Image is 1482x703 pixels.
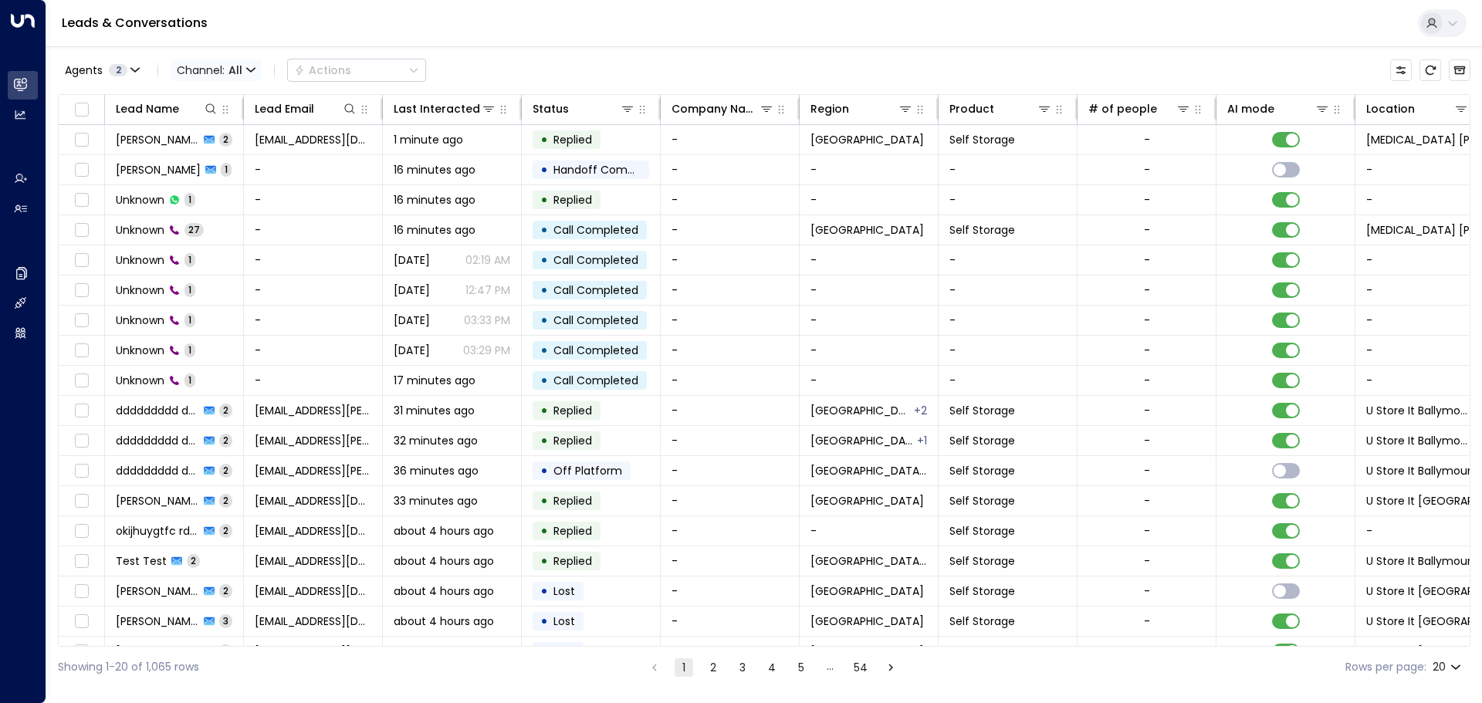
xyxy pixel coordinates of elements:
div: - [1144,192,1150,208]
td: - [800,245,939,275]
td: - [661,607,800,636]
td: - [661,155,800,184]
div: Actions [294,63,351,77]
span: John Doe [116,162,201,177]
span: 5 [218,644,232,657]
div: Region [810,100,849,118]
td: - [939,306,1078,335]
span: 27 [184,223,204,236]
div: • [540,608,548,634]
div: • [540,488,548,514]
span: 1 [221,163,232,176]
span: Toggle select row [72,191,91,210]
div: Dublin 11,Dublin 12 [914,403,927,418]
span: Toggle select row [72,522,91,541]
div: • [540,397,548,424]
div: - [1144,222,1150,238]
button: Go to page 3 [733,658,752,677]
div: Region [810,100,913,118]
span: 1 [184,253,195,266]
span: Self Storage [949,222,1015,238]
span: 2 [219,524,232,537]
td: - [244,306,383,335]
span: carriebirch45@outlook.com [255,132,371,147]
span: 16 minutes ago [394,162,475,177]
div: Status [533,100,569,118]
span: Replied [553,433,592,448]
div: Lead Email [255,100,357,118]
span: Unknown [116,222,164,238]
span: Toggle select row [72,612,91,631]
span: Unknown [116,373,164,388]
button: Go to page 5 [792,658,810,677]
span: 3 [219,614,232,627]
span: Oct 08, 2025 [394,313,430,328]
span: 31 minutes ago [394,403,475,418]
div: • [540,247,548,273]
div: • [540,428,548,454]
span: Galway [810,644,924,659]
td: - [661,637,800,666]
span: Replied [553,493,592,509]
div: • [540,337,548,363]
button: Go to page 4 [763,658,781,677]
span: David Shannon [116,583,199,599]
div: Location [1366,100,1469,118]
span: 1 [184,373,195,387]
span: westhamshan@gmail.com [255,613,371,629]
span: 2 [187,554,200,567]
div: Lead Email [255,100,314,118]
div: Product [949,100,1052,118]
span: 36 minutes ago [394,463,479,478]
span: Galway [810,493,924,509]
button: Customize [1390,59,1412,81]
span: Replied [553,403,592,418]
span: Toggle select row [72,401,91,421]
td: - [661,546,800,576]
span: Self Storage [949,644,1015,659]
span: 16 minutes ago [394,192,475,208]
span: Toggle select row [72,431,91,451]
span: Unknown [116,282,164,298]
span: ijhgfr@rftyu.com [255,523,371,539]
span: Call Completed [553,222,638,238]
td: - [244,275,383,305]
span: Toggle select all [72,100,91,120]
div: Company Name [672,100,759,118]
span: Agents [65,65,103,76]
td: - [661,125,800,154]
span: Dublin 12 [810,553,927,569]
span: Replied [553,132,592,147]
label: Rows per page: [1345,659,1426,675]
td: - [800,275,939,305]
span: Self Storage [949,403,1015,418]
span: Lost [553,644,575,659]
div: Product [949,100,994,118]
td: - [244,215,383,245]
span: 17 minutes ago [394,373,475,388]
span: Handoff Completed [553,162,662,177]
span: Self Storage [949,523,1015,539]
span: Toggle select row [72,552,91,571]
div: # of people [1088,100,1157,118]
span: Lost [553,613,575,629]
button: Actions [287,59,426,82]
td: - [661,426,800,455]
div: Status [533,100,635,118]
span: Self Storage [949,613,1015,629]
span: Unknown [116,313,164,328]
span: test@test.com.au [255,553,371,569]
div: 20 [1433,656,1464,678]
span: Oct 13, 2025 [394,252,430,268]
td: - [244,155,383,184]
div: • [540,518,548,544]
span: Self Storage [949,132,1015,147]
span: Call Completed [553,373,638,388]
button: Go to page 2 [704,658,722,677]
td: - [661,486,800,515]
span: Refresh [1419,59,1441,81]
span: ddddddddd dddddddddd [116,433,199,448]
td: - [661,366,800,395]
button: Agents2 [58,59,145,81]
div: - [1144,403,1150,418]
